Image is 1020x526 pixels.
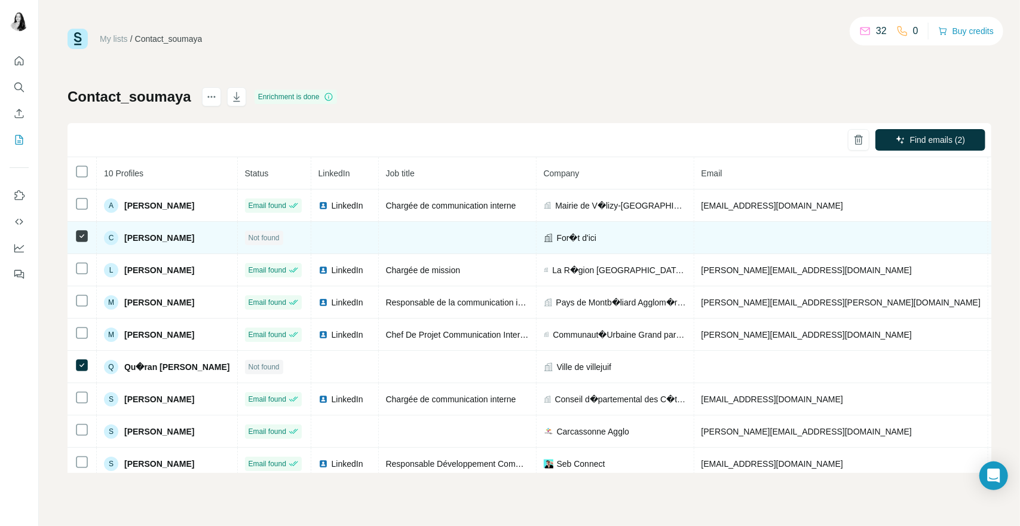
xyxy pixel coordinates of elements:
span: Chargée de communication interne [386,201,516,210]
div: Open Intercom Messenger [979,461,1008,490]
div: A [104,198,118,213]
span: Email found [249,458,286,469]
span: Chargée de mission [386,265,461,275]
span: [EMAIL_ADDRESS][DOMAIN_NAME] [702,395,843,404]
span: Job title [386,169,415,178]
span: Mairie de V�lizy-[GEOGRAPHIC_DATA] [555,200,686,212]
span: Seb Connect [557,458,605,470]
img: company-logo [544,459,553,469]
span: Qu�ran [PERSON_NAME] [124,361,230,373]
button: Quick start [10,50,29,72]
span: Chargée de communication interne [386,395,516,404]
div: Enrichment is done [255,90,338,104]
span: [PERSON_NAME] [124,393,194,405]
span: [PERSON_NAME][EMAIL_ADDRESS][PERSON_NAME][DOMAIN_NAME] [702,298,981,307]
span: [PERSON_NAME] [124,296,194,308]
span: LinkedIn [332,264,363,276]
span: LinkedIn [318,169,350,178]
span: Email found [249,329,286,340]
button: Use Surfe on LinkedIn [10,185,29,206]
span: Responsable de la communication interne [386,298,542,307]
span: Communaut�Urbaine Grand paris [GEOGRAPHIC_DATA] [553,329,686,341]
div: C [104,231,118,245]
span: Chef De Projet Communication Interne [386,330,529,340]
span: [PERSON_NAME][EMAIL_ADDRESS][DOMAIN_NAME] [702,265,912,275]
span: Email found [249,426,286,437]
button: Feedback [10,264,29,285]
li: / [130,33,133,45]
button: Buy credits [938,23,994,39]
span: [PERSON_NAME] [124,426,194,438]
span: Conseil d�partemental des C�tes d'armor [555,393,687,405]
button: Find emails (2) [875,129,985,151]
span: LinkedIn [332,458,363,470]
div: S [104,457,118,471]
span: LinkedIn [332,329,363,341]
span: LinkedIn [332,393,363,405]
span: [PERSON_NAME] [124,232,194,244]
div: S [104,424,118,439]
div: Contact_soumaya [135,33,203,45]
p: 32 [876,24,887,38]
div: Q [104,360,118,374]
img: LinkedIn logo [318,265,328,275]
div: S [104,392,118,406]
span: Not found [249,362,280,372]
span: Email found [249,265,286,276]
span: Not found [249,233,280,243]
p: 0 [913,24,918,38]
span: Email found [249,200,286,211]
span: Pays de Montb�liard Agglom�ration [556,296,687,308]
span: Carcassonne Agglo [557,426,629,438]
button: My lists [10,129,29,151]
button: Dashboard [10,237,29,259]
span: [PERSON_NAME] [124,329,194,341]
button: actions [202,87,221,106]
div: M [104,328,118,342]
img: LinkedIn logo [318,298,328,307]
div: L [104,263,118,277]
span: Find emails (2) [910,134,966,146]
span: LinkedIn [332,296,363,308]
button: Search [10,77,29,98]
span: For�t d'ici [557,232,596,244]
span: [PERSON_NAME][EMAIL_ADDRESS][DOMAIN_NAME] [702,330,912,340]
img: LinkedIn logo [318,459,328,469]
span: [EMAIL_ADDRESS][DOMAIN_NAME] [702,459,843,469]
img: Surfe Logo [68,29,88,49]
span: Status [245,169,269,178]
img: LinkedIn logo [318,330,328,340]
span: Email found [249,297,286,308]
img: company-logo [544,427,553,436]
h1: Contact_soumaya [68,87,191,106]
button: Enrich CSV [10,103,29,124]
span: [PERSON_NAME] [124,264,194,276]
span: [EMAIL_ADDRESS][DOMAIN_NAME] [702,201,843,210]
span: [PERSON_NAME][EMAIL_ADDRESS][DOMAIN_NAME] [702,427,912,436]
img: Avatar [10,12,29,31]
span: Email [702,169,722,178]
div: M [104,295,118,310]
span: [PERSON_NAME] [124,458,194,470]
span: Ville de villejuif [557,361,612,373]
span: Company [544,169,580,178]
img: LinkedIn logo [318,201,328,210]
button: Use Surfe API [10,211,29,233]
a: My lists [100,34,128,44]
span: Email found [249,394,286,405]
img: LinkedIn logo [318,395,328,404]
span: [PERSON_NAME] [124,200,194,212]
span: La R�gion [GEOGRAPHIC_DATA] / Pyr�n�es-M�dit�rran�e [552,264,686,276]
span: 10 Profiles [104,169,143,178]
span: LinkedIn [332,200,363,212]
span: Responsable Développement Commercial Marketing [386,459,582,469]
